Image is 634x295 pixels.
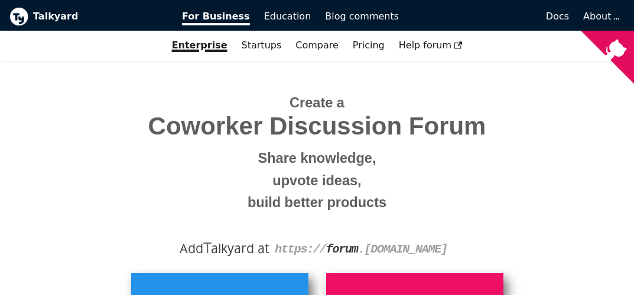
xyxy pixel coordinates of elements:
a: Compare [295,40,339,51]
span: Blog comments [325,11,399,22]
a: Enterprise [165,35,235,55]
b: Talkyard [33,9,165,24]
a: Startups [235,35,289,55]
code: https:// . [DOMAIN_NAME] [275,242,447,256]
small: Share knowledge, [18,147,616,170]
span: Help forum [399,40,463,51]
span: For Business [182,11,250,25]
a: Pricing [346,35,392,55]
span: Education [264,11,311,22]
small: upvote ideas, [18,170,616,192]
small: build better products [18,192,616,214]
strong: forum [326,242,358,256]
a: Blog comments [318,6,406,27]
a: Docs [406,6,576,27]
span: T [203,237,212,258]
a: Talkyard logoTalkyard [9,7,165,26]
span: Coworker Discussion Forum [18,113,616,140]
a: Help forum [392,35,470,55]
span: Create a [290,95,344,110]
img: Talkyard logo [9,7,28,26]
a: About [583,11,617,22]
span: Docs [546,11,569,22]
a: Education [257,6,318,27]
div: Add alkyard at [18,238,616,258]
a: For Business [175,6,257,27]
